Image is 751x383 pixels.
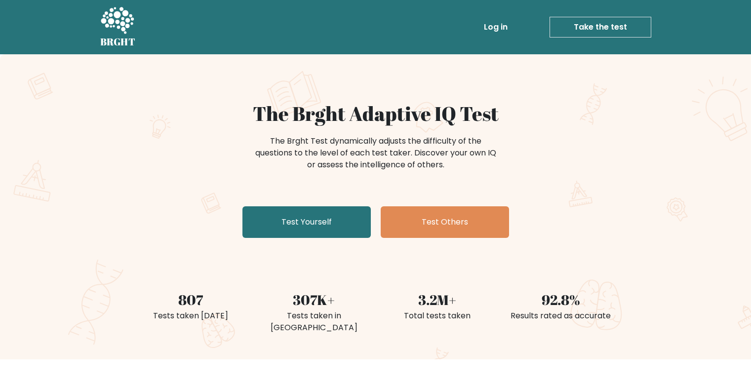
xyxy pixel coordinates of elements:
div: The Brght Test dynamically adjusts the difficulty of the questions to the level of each test take... [252,135,499,171]
div: 807 [135,289,246,310]
div: Total tests taken [382,310,493,322]
a: Log in [480,17,512,37]
a: Test Others [381,206,509,238]
div: 92.8% [505,289,617,310]
div: Tests taken [DATE] [135,310,246,322]
div: Results rated as accurate [505,310,617,322]
div: 307K+ [258,289,370,310]
h1: The Brght Adaptive IQ Test [135,102,617,125]
a: BRGHT [100,4,136,50]
div: Tests taken in [GEOGRAPHIC_DATA] [258,310,370,334]
h5: BRGHT [100,36,136,48]
a: Test Yourself [242,206,371,238]
div: 3.2M+ [382,289,493,310]
a: Take the test [550,17,651,38]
